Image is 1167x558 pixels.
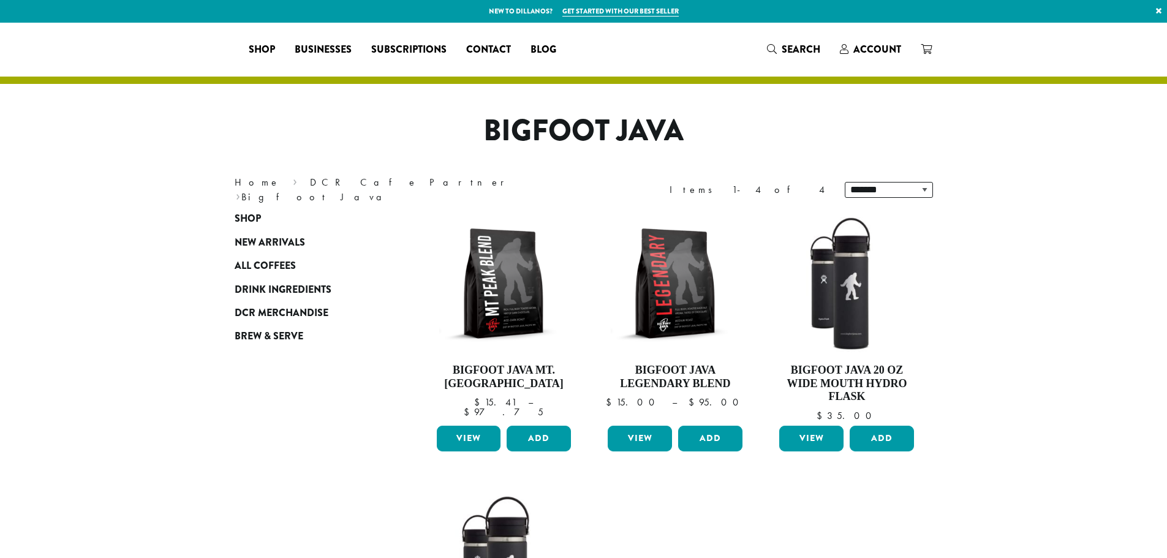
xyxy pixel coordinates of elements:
bdi: 35.00 [817,409,877,422]
span: All Coffees [235,258,296,274]
img: BFJ_Legendary_12oz-300x300.png [605,213,746,354]
h4: Bigfoot Java Legendary Blend [605,364,746,390]
a: Bigfoot Java Mt. [GEOGRAPHIC_DATA] [434,213,575,421]
nav: Breadcrumb [235,175,565,205]
span: Subscriptions [371,42,447,58]
span: Account [853,42,901,56]
bdi: 97.75 [464,405,543,418]
a: Home [235,176,280,189]
bdi: 15.41 [474,396,516,409]
img: BFJ_MtPeak_12oz-300x300.png [433,213,574,354]
div: Items 1-4 of 4 [670,183,826,197]
span: – [672,396,677,409]
span: Blog [531,42,556,58]
span: Search [782,42,820,56]
span: Businesses [295,42,352,58]
a: Search [757,39,830,59]
span: › [293,171,297,190]
span: $ [464,405,474,418]
a: Get started with our best seller [562,6,679,17]
h4: Bigfoot Java Mt. [GEOGRAPHIC_DATA] [434,364,575,390]
bdi: 95.00 [689,396,744,409]
button: Add [678,426,742,451]
span: New Arrivals [235,235,305,251]
span: Shop [249,42,275,58]
a: All Coffees [235,254,382,277]
span: Shop [235,211,261,227]
a: Bigfoot Java Legendary Blend [605,213,746,421]
button: Add [850,426,914,451]
img: LO2867-BFJ-Hydro-Flask-20oz-WM-wFlex-Sip-Lid-Black-300x300.jpg [776,213,917,354]
h1: Bigfoot Java [225,113,942,149]
span: Drink Ingredients [235,282,331,298]
a: Drink Ingredients [235,277,382,301]
a: DCR Cafe Partner [310,176,513,189]
h4: Bigfoot Java 20 oz Wide Mouth Hydro Flask [776,364,917,404]
span: DCR Merchandise [235,306,328,321]
span: $ [817,409,827,422]
span: Contact [466,42,511,58]
a: Brew & Serve [235,325,382,348]
button: Add [507,426,571,451]
a: DCR Merchandise [235,301,382,325]
span: – [528,396,533,409]
span: $ [474,396,485,409]
a: New Arrivals [235,231,382,254]
span: $ [606,396,616,409]
a: View [608,426,672,451]
a: View [779,426,844,451]
a: View [437,426,501,451]
span: Brew & Serve [235,329,303,344]
a: Shop [239,40,285,59]
span: › [236,186,240,205]
a: Bigfoot Java 20 oz Wide Mouth Hydro Flask $35.00 [776,213,917,421]
a: Shop [235,207,382,230]
bdi: 15.00 [606,396,660,409]
span: $ [689,396,699,409]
